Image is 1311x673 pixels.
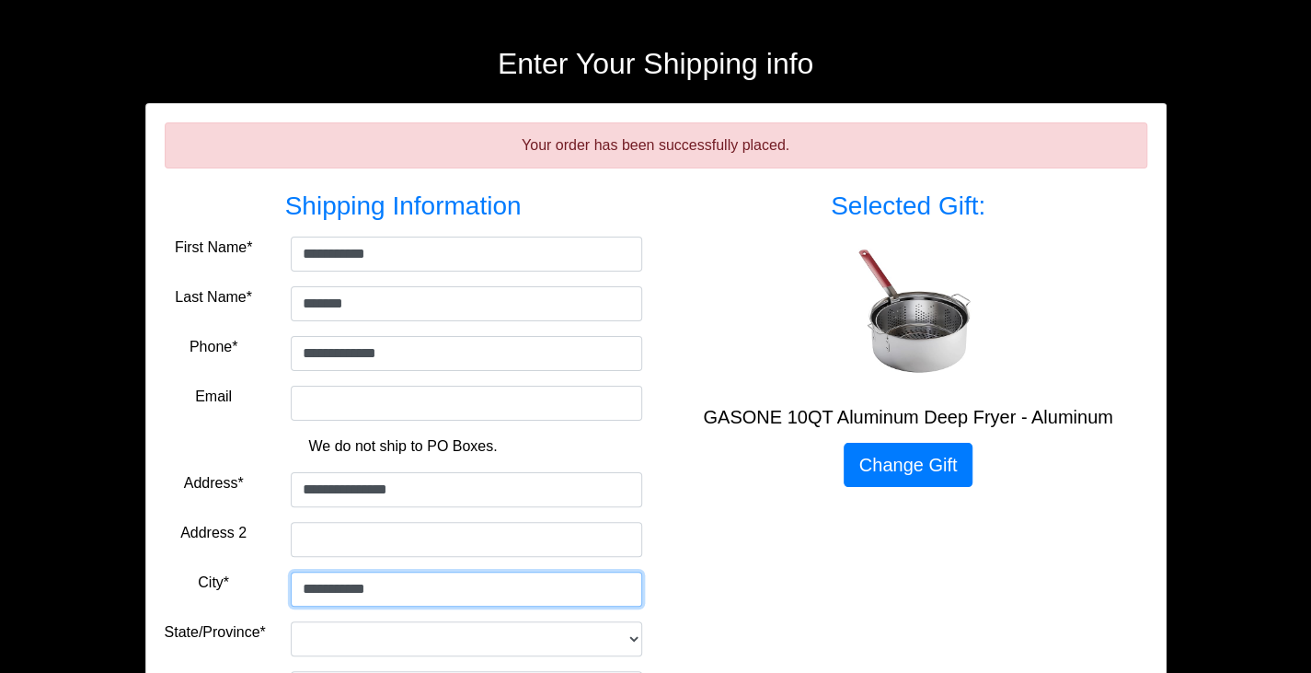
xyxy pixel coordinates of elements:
[145,46,1167,81] h2: Enter Your Shipping info
[178,435,628,458] p: We do not ship to PO Boxes.
[184,472,244,494] label: Address*
[175,237,252,259] label: First Name*
[670,406,1147,428] h5: GASONE 10QT Aluminum Deep Fryer - Aluminum
[834,244,982,391] img: GASONE 10QT Aluminum Deep Fryer - Aluminum
[175,286,252,308] label: Last Name*
[165,621,266,644] label: State/Province*
[165,122,1147,168] div: Your order has been successfully placed.
[198,572,229,594] label: City*
[190,336,238,358] label: Phone*
[195,386,232,408] label: Email
[165,191,642,222] h3: Shipping Information
[670,191,1147,222] h3: Selected Gift:
[844,443,973,487] a: Change Gift
[180,522,247,544] label: Address 2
